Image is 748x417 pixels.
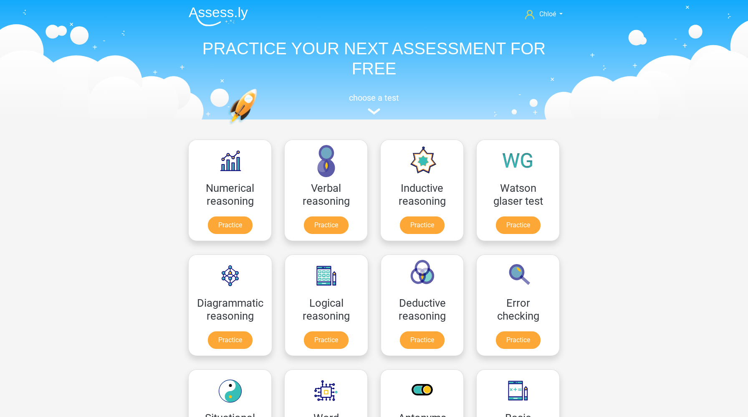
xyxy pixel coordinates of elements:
h1: PRACTICE YOUR NEXT ASSESSMENT FOR FREE [182,38,566,79]
a: Practice [208,331,253,349]
a: Practice [496,331,541,349]
a: Practice [208,216,253,234]
h5: choose a test [182,93,566,103]
img: assessment [368,108,380,114]
a: Chloé [522,9,566,19]
img: Assessly [189,7,248,26]
a: Practice [496,216,541,234]
img: practice [228,89,289,164]
a: Practice [304,331,349,349]
a: Practice [400,216,445,234]
a: Practice [400,331,445,349]
a: Practice [304,216,349,234]
span: Chloé [539,10,556,18]
a: choose a test [182,93,566,115]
